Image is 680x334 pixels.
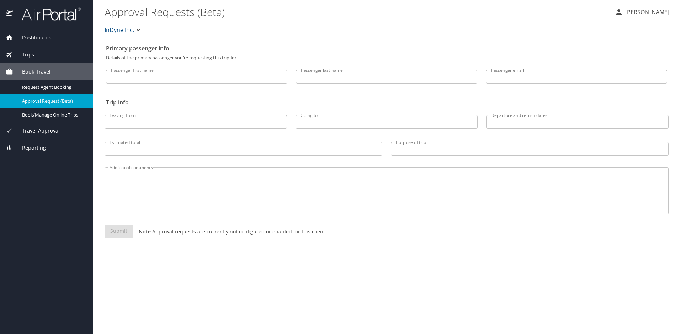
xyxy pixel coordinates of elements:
[139,228,152,235] strong: Note:
[13,127,60,135] span: Travel Approval
[6,7,14,21] img: icon-airportal.png
[106,43,667,54] h2: Primary passenger info
[13,34,51,42] span: Dashboards
[105,1,609,23] h1: Approval Requests (Beta)
[102,23,145,37] button: InDyne Inc.
[22,98,85,104] span: Approval Request (Beta)
[13,51,34,59] span: Trips
[623,8,669,16] p: [PERSON_NAME]
[612,6,672,18] button: [PERSON_NAME]
[14,7,81,21] img: airportal-logo.png
[106,97,667,108] h2: Trip info
[22,84,85,91] span: Request Agent Booking
[133,228,325,235] p: Approval requests are currently not configured or enabled for this client
[105,25,134,35] span: InDyne Inc.
[13,68,51,76] span: Book Travel
[13,144,46,152] span: Reporting
[106,55,667,60] p: Details of the primary passenger you're requesting this trip for
[22,112,85,118] span: Book/Manage Online Trips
